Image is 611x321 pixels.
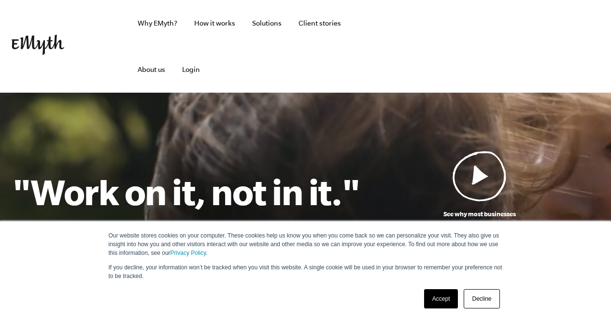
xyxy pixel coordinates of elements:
iframe: Embedded CTA [498,36,599,57]
a: See why most businessesdon't work andwhat to do about it [360,151,599,239]
p: See why most businesses don't work and what to do about it [360,209,599,239]
a: About us [130,46,173,93]
iframe: Embedded CTA [392,36,493,57]
img: EMyth [12,35,64,55]
a: Privacy Policy [171,250,206,256]
a: Decline [464,289,499,308]
p: Our website stores cookies on your computer. These cookies help us know you when you come back so... [109,231,503,257]
a: Accept [424,289,458,308]
p: If you decline, your information won’t be tracked when you visit this website. A single cookie wi... [109,263,503,280]
i: The E-Myth Revisited [239,220,313,229]
a: Login [174,46,208,93]
li: [PERSON_NAME] Founder and Author of [86,218,360,232]
img: Play Video [453,151,507,201]
h1: "Work on it, not in it." [12,170,360,213]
